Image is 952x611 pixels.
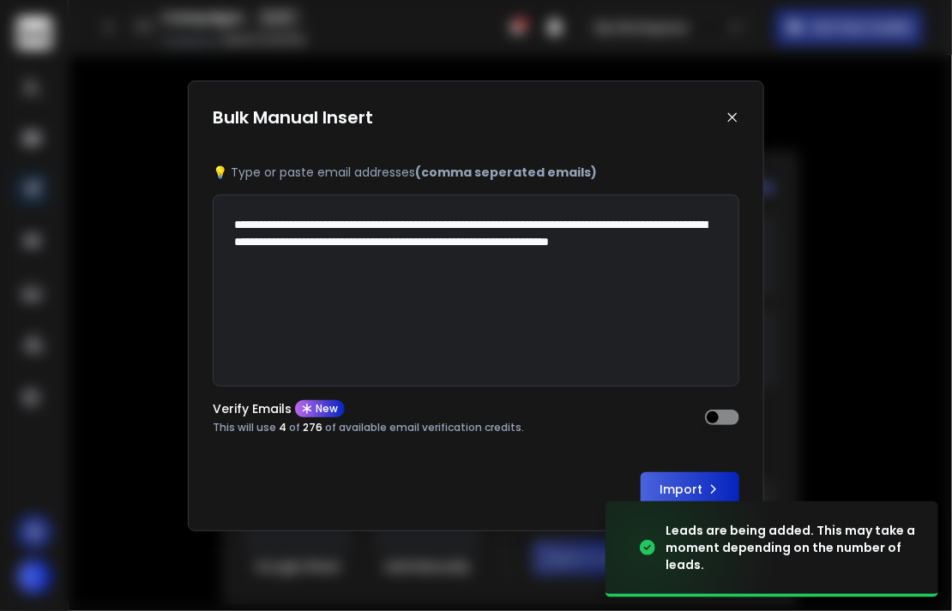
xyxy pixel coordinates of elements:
div: New [295,400,345,417]
button: Import [641,472,739,506]
p: This will use of of available email verification credits. [213,421,524,434]
h1: Bulk Manual Insert [213,105,373,129]
div: Leads are being added. This may take a moment depending on the number of leads. [666,522,918,573]
b: (comma seperated emails) [415,164,597,181]
img: image [606,497,777,599]
span: 4 [279,420,286,434]
span: 276 [303,420,322,434]
p: 💡 Type or paste email addresses [213,164,739,181]
p: Verify Emails [213,403,292,415]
